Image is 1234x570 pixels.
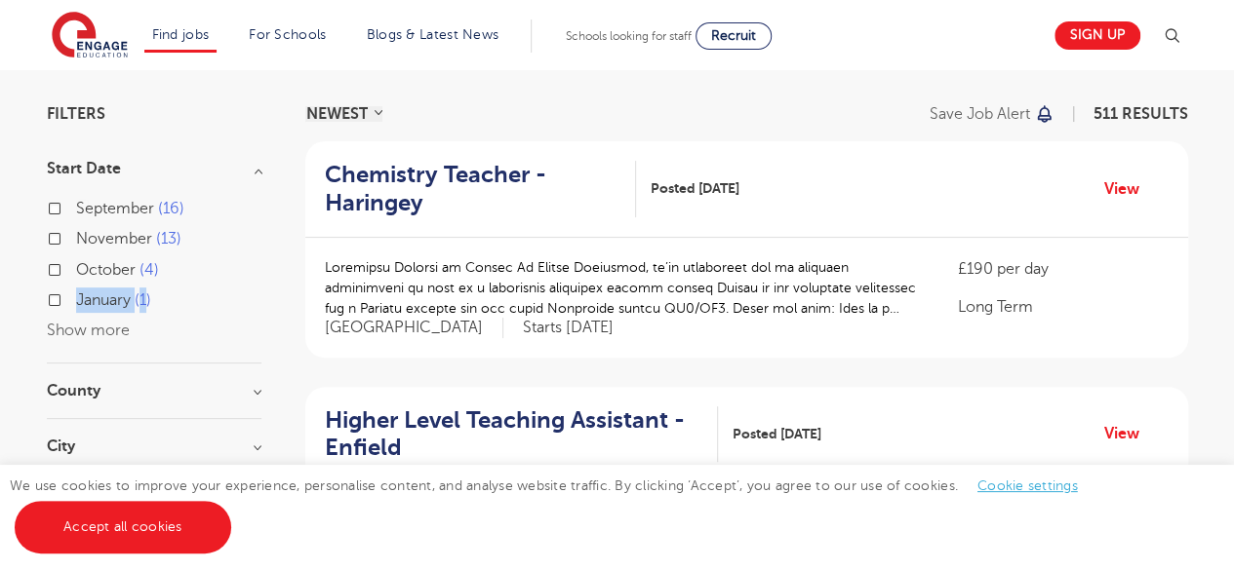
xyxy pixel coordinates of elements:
a: Cookie settings [977,478,1078,493]
span: Posted [DATE] [651,178,739,199]
span: Filters [47,106,105,122]
p: Starts [DATE] [523,318,614,338]
a: Blogs & Latest News [367,27,499,42]
span: We use cookies to improve your experience, personalise content, and analyse website traffic. By c... [10,478,1097,534]
p: Save job alert [930,106,1030,122]
a: Accept all cookies [15,501,231,553]
span: January [76,291,131,309]
span: 13 [156,230,181,247]
p: £190 per day [957,257,1168,281]
span: September [76,200,154,217]
h3: City [47,438,261,454]
a: For Schools [249,27,326,42]
a: Find jobs [152,27,210,42]
span: November [76,230,152,247]
span: 1 [135,291,151,309]
h2: Chemistry Teacher - Haringey [325,161,620,217]
h3: County [47,383,261,399]
span: 16 [158,200,184,217]
input: January 1 [76,291,89,304]
a: View [1104,421,1154,446]
a: Chemistry Teacher - Haringey [325,161,636,217]
h2: Higher Level Teaching Assistant - Enfield [325,406,702,463]
span: [GEOGRAPHIC_DATA] [325,318,503,338]
h3: Start Date [47,161,261,176]
button: Save job alert [930,106,1055,122]
a: Sign up [1055,21,1140,50]
p: Long Term [957,295,1168,319]
img: Engage Education [52,12,128,60]
span: Recruit [711,28,756,43]
span: October [76,261,136,279]
span: 511 RESULTS [1094,105,1188,123]
button: Show more [47,322,130,339]
input: November 13 [76,230,89,243]
input: September 16 [76,200,89,212]
span: 4 [139,261,159,279]
span: Posted [DATE] [733,424,821,444]
a: View [1104,176,1154,202]
p: Loremipsu Dolorsi am Consec Ad Elitse Doeiusmod, te’in utlaboreet dol ma aliquaen adminimveni qu ... [325,257,919,319]
a: Recruit [696,22,772,50]
a: Higher Level Teaching Assistant - Enfield [325,406,718,463]
span: Schools looking for staff [566,29,692,43]
input: October 4 [76,261,89,274]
